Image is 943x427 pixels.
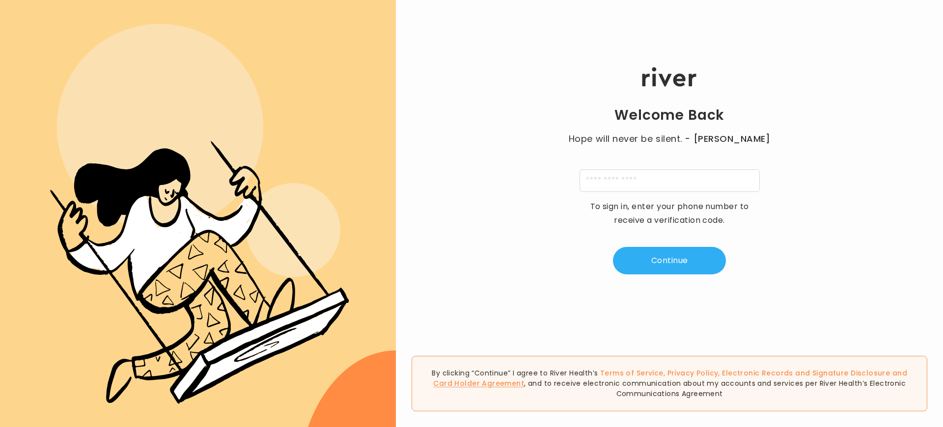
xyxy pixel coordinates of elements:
p: Hope will never be silent. [559,132,780,146]
span: , , and [433,368,907,388]
span: - [PERSON_NAME] [685,132,770,146]
a: Terms of Service [600,368,664,378]
a: Card Holder Agreement [433,378,524,388]
span: , and to receive electronic communication about my accounts and services per River Health’s Elect... [524,378,906,399]
a: Privacy Policy [667,368,719,378]
div: By clicking “Continue” I agree to River Health’s [412,356,927,411]
h1: Welcome Back [614,107,724,124]
a: Electronic Records and Signature Disclosure [722,368,890,378]
p: To sign in, enter your phone number to receive a verification code. [583,200,755,227]
button: Continue [613,247,726,274]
